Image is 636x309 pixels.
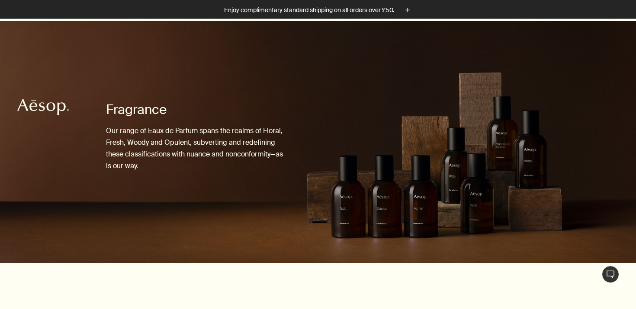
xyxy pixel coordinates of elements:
svg: Aesop [17,98,69,116]
h1: Fragrance [106,101,283,118]
p: Our range of Eaux de Parfum spans the realms of Floral, Fresh, Woody and Opulent, subverting and ... [106,125,283,172]
button: Live Assistance [602,266,619,283]
button: Enjoy complimentary standard shipping on all orders over £50. [224,5,412,15]
p: Enjoy complimentary standard shipping on all orders over £50. [224,6,394,15]
a: Aesop [15,96,71,120]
